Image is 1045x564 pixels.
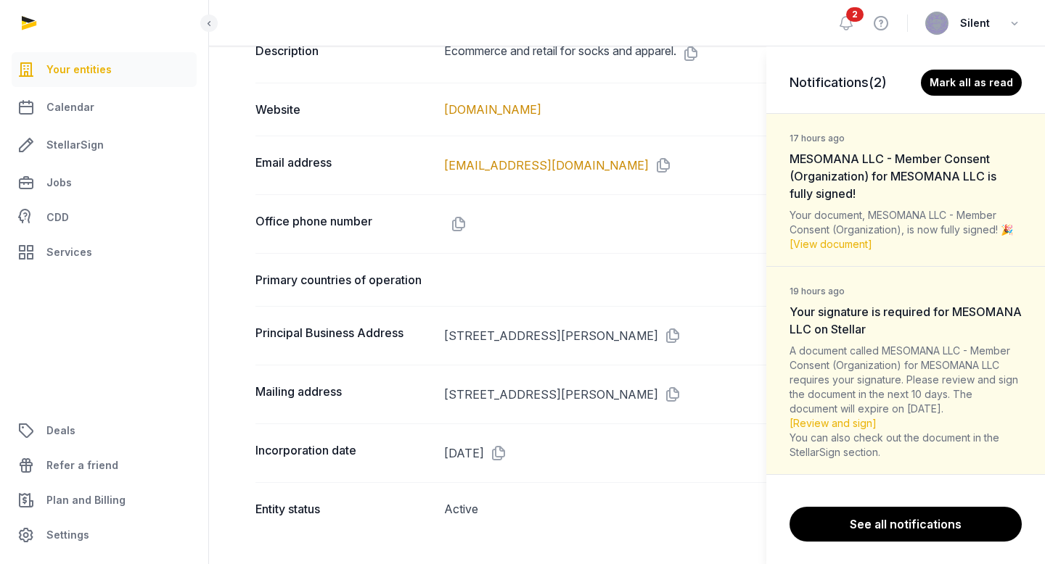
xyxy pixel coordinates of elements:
[790,72,887,93] h3: Notifications
[921,70,1022,96] button: Mark all as read
[790,152,996,201] span: MESOMANA LLC - Member Consent (Organization) for MESOMANA LLC is fully signed!
[869,75,887,90] span: (2)
[790,417,877,429] a: [Review and sign]
[972,494,1045,564] iframe: Chat Widget
[790,344,1022,460] div: A document called MESOMANA LLC - Member Consent (Organization) for MESOMANA LLC requires your sig...
[790,238,872,250] a: [View document]
[790,208,1022,252] div: Your document, MESOMANA LLC - Member Consent (Organization), is now fully signed! 🎉
[790,304,1022,336] span: Your signature is required for MESOMANA LLC on Stellar
[790,286,845,297] small: 19 hours ago
[790,133,845,144] small: 17 hours ago
[790,507,1022,542] a: See all notifications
